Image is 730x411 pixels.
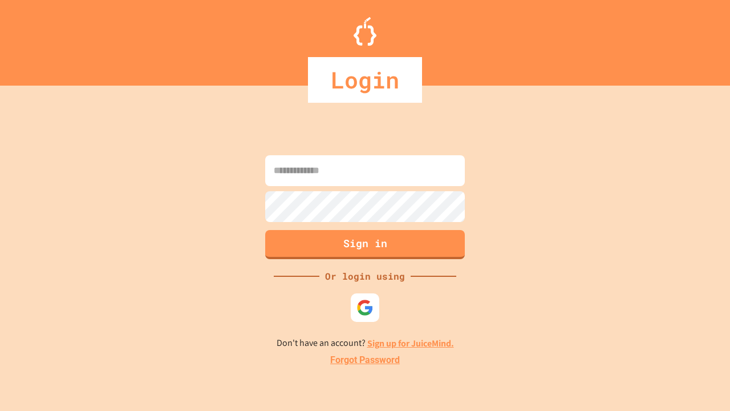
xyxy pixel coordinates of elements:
[277,336,454,350] p: Don't have an account?
[356,299,374,316] img: google-icon.svg
[354,17,376,46] img: Logo.svg
[330,353,400,367] a: Forgot Password
[265,230,465,259] button: Sign in
[319,269,411,283] div: Or login using
[367,337,454,349] a: Sign up for JuiceMind.
[308,57,422,103] div: Login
